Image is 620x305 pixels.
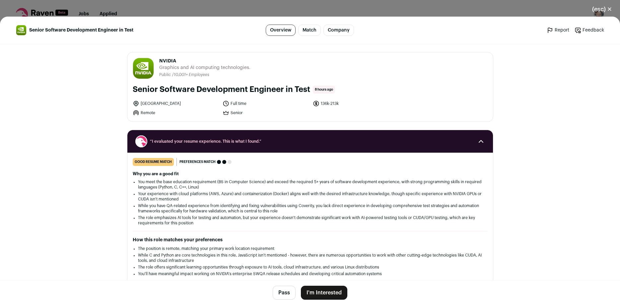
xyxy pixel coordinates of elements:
li: [GEOGRAPHIC_DATA] [133,100,219,107]
li: The role offers significant learning opportunities through exposure to AI tools, cloud infrastruc... [138,265,482,270]
span: “I evaluated your resume experience. This is what I found.” [150,139,470,144]
span: NVIDIA [159,58,250,64]
li: The position is remote, matching your primary work location requirement [138,246,482,251]
img: 21765c2efd07c533fb69e7d2fdab94113177da91290e8a5934e70fdfae65a8e1.jpg [16,25,26,35]
span: Graphics and AI computing technologies. [159,64,250,71]
li: 136k-213k [313,100,399,107]
span: 10,001+ Employees [174,73,209,77]
li: Remote [133,110,219,116]
li: Public [159,72,172,77]
span: Preferences match [179,159,216,165]
li: Senior [223,110,309,116]
button: Pass [273,286,296,300]
a: Overview [266,25,296,36]
a: Company [323,25,354,36]
li: You'll have meaningful impact working on NVIDIA's enterprise SWQA release schedules and developin... [138,271,482,276]
img: 21765c2efd07c533fb69e7d2fdab94113177da91290e8a5934e70fdfae65a8e1.jpg [133,58,154,79]
span: Senior Software Development Engineer in Test [29,27,133,34]
li: Your experience with cloud platforms (AWS, Azure) and containerization (Docker) aligns well with ... [138,191,482,202]
li: While you have QA-related experience from identifying and fixing vulnerabilities using Coverity, ... [138,203,482,214]
h2: Why you are a good fit [133,171,488,177]
div: good resume match [133,158,174,166]
button: I'm Interested [301,286,347,300]
a: Report [547,27,569,34]
li: / [172,72,209,77]
span: 8 hours ago [313,86,335,94]
a: Feedback [575,27,604,34]
h1: Senior Software Development Engineer in Test [133,84,310,95]
li: The role emphasizes AI tools for testing and automation, but your experience doesn't demonstrate ... [138,215,482,226]
li: While C and Python are core technologies in this role, JavaScript isn't mentioned - however, ther... [138,253,482,263]
a: Match [298,25,321,36]
button: Close modal [584,2,620,17]
li: You meet the base education requirement (BS in Computer Science) and exceed the required 5+ years... [138,179,482,190]
li: Full time [223,100,309,107]
h2: How this role matches your preferences [133,237,488,243]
